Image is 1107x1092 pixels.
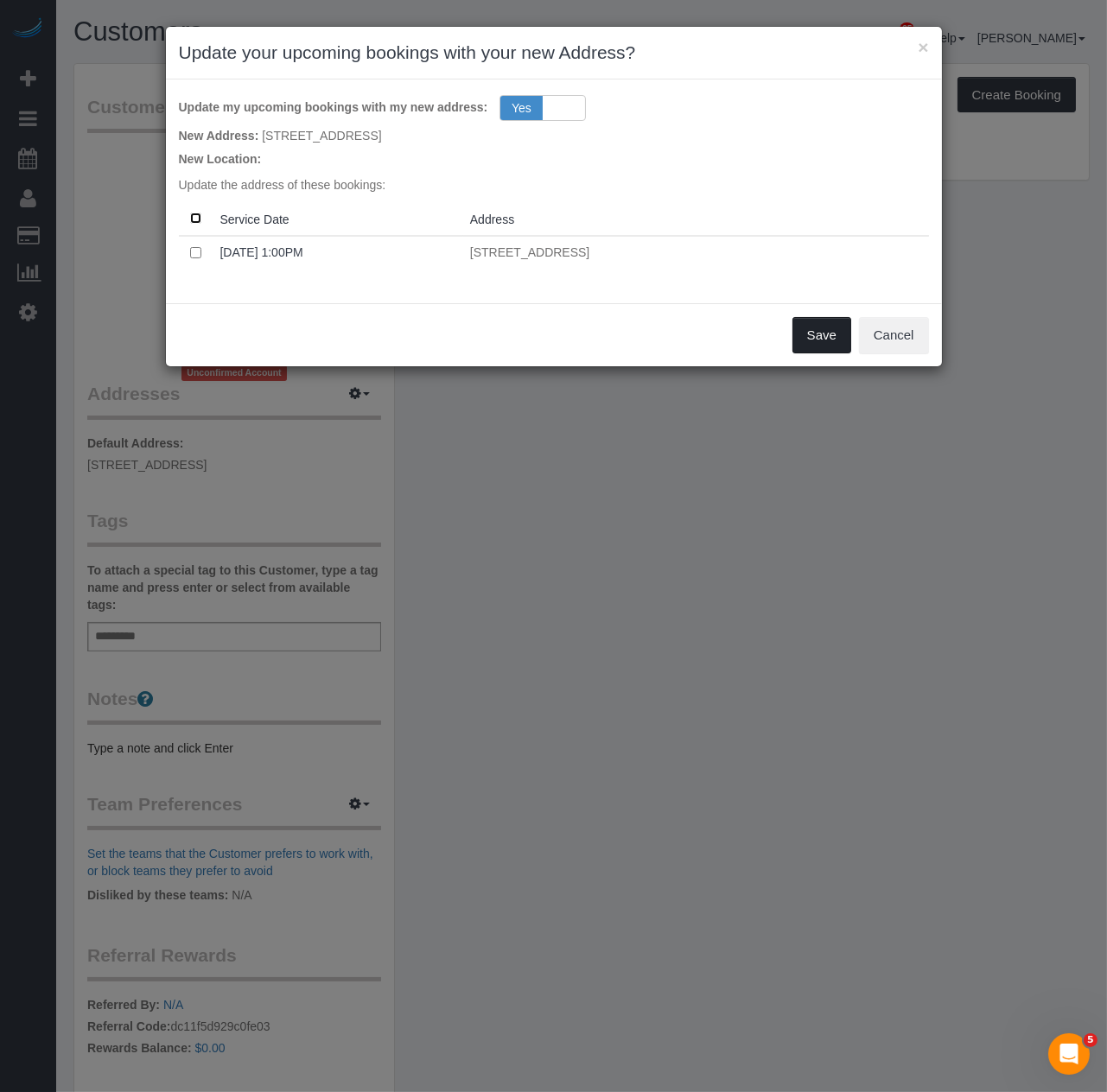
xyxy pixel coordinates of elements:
th: Service Date [213,202,463,236]
label: New Address: [179,121,259,144]
span: Yes [500,96,543,120]
span: 5 [1084,1033,1097,1047]
p: Update the address of these bookings: [179,176,929,194]
button: Save [792,317,851,353]
label: Update my upcoming bookings with my new address: [179,92,488,116]
span: [STREET_ADDRESS] [262,129,381,143]
td: Address [463,236,929,276]
button: Cancel [859,317,929,353]
h3: Update your upcoming bookings with your new Address? [179,40,929,66]
a: [DATE] 1:00PM [220,245,303,259]
th: Address [463,202,929,236]
iframe: Intercom live chat [1048,1033,1090,1075]
p: [STREET_ADDRESS] [470,244,922,261]
label: New Location: [179,144,262,168]
button: × [918,38,928,56]
td: Service Date [213,236,463,276]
